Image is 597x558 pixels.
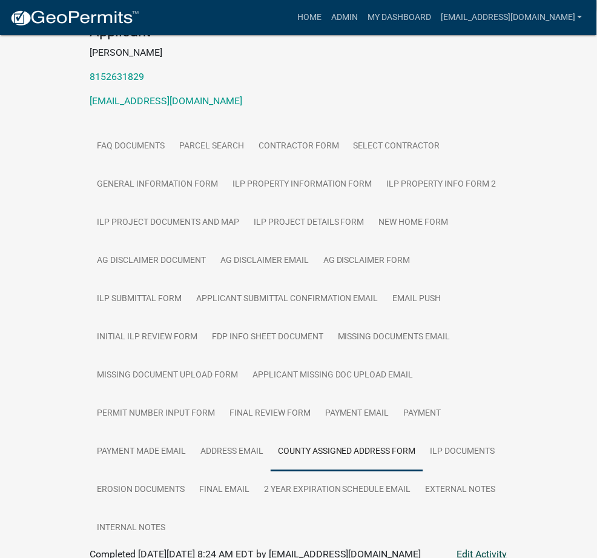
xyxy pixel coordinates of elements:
[213,242,316,281] a: Ag Disclaimer Email
[90,433,193,472] a: Payment Made Email
[90,45,507,60] p: [PERSON_NAME]
[292,6,326,29] a: Home
[193,433,271,472] a: Address Email
[316,242,418,281] a: Ag Disclaimer Form
[90,242,213,281] a: Ag Disclaimer Document
[90,204,246,243] a: ILP Project Documents and Map
[90,395,222,434] a: Permit Number Input Form
[90,128,172,167] a: FAQ Documents
[90,71,144,82] a: 8152631829
[90,95,242,107] a: [EMAIL_ADDRESS][DOMAIN_NAME]
[90,166,225,205] a: General Information Form
[172,128,251,167] a: Parcel search
[222,395,318,434] a: Final Review Form
[386,281,449,319] a: Email Push
[331,319,458,357] a: Missing Documents Email
[257,471,418,510] a: 2 Year Expiration Schedule Email
[436,6,587,29] a: [EMAIL_ADDRESS][DOMAIN_NAME]
[271,433,423,472] a: County Assigned Address Form
[372,204,456,243] a: New Home Form
[397,395,449,434] a: Payment
[246,204,372,243] a: ILP Project Details Form
[318,395,397,434] a: Payment Email
[90,319,205,357] a: Initial ILP Review Form
[380,166,504,205] a: ILP Property Info Form 2
[90,281,189,319] a: ILP Submittal Form
[90,510,173,548] a: Internal Notes
[90,357,245,396] a: Missing Document Upload Form
[423,433,503,472] a: ILP Documents
[363,6,436,29] a: My Dashboard
[225,166,380,205] a: ILP Property Information Form
[205,319,331,357] a: FDP INFO Sheet Document
[245,357,421,396] a: Applicant Missing Doc Upload Email
[346,128,447,167] a: Select contractor
[418,471,503,510] a: External Notes
[326,6,363,29] a: Admin
[90,471,192,510] a: Erosion Documents
[189,281,386,319] a: Applicant Submittal Confirmation Email
[192,471,257,510] a: Final Email
[251,128,346,167] a: Contractor Form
